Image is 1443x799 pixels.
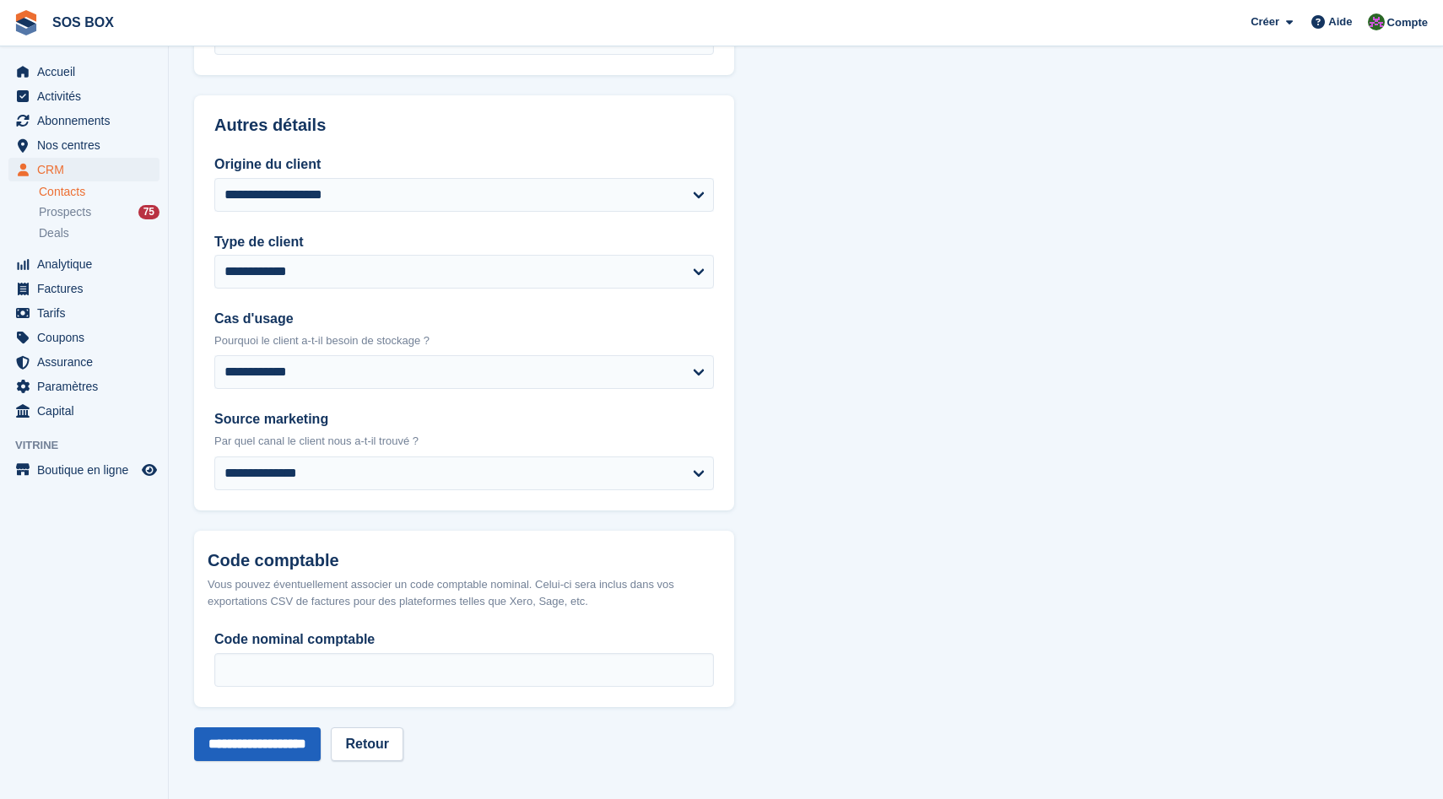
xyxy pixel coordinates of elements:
a: Contacts [39,184,159,200]
span: Créer [1251,13,1279,30]
span: Deals [39,225,69,241]
a: Boutique d'aperçu [139,460,159,480]
label: Cas d'usage [214,309,714,329]
span: Nos centres [37,133,138,157]
div: 75 [138,205,159,219]
a: menu [8,326,159,349]
a: Deals [39,224,159,242]
span: Abonnements [37,109,138,132]
p: Par quel canal le client nous a-t-il trouvé ? [214,433,714,450]
a: Retour [331,727,403,761]
img: stora-icon-8386f47178a22dfd0bd8f6a31ec36ba5ce8667c1dd55bd0f319d3a0aa187defe.svg [14,10,39,35]
div: Vous pouvez éventuellement associer un code comptable nominal. Celui-ci sera inclus dans vos expo... [208,576,721,609]
a: menu [8,60,159,84]
img: ALEXANDRE SOUBIRA [1368,13,1385,30]
a: menu [8,277,159,300]
a: menu [8,84,159,108]
a: menu [8,399,159,423]
span: Aide [1328,13,1352,30]
label: Origine du client [214,154,714,175]
label: Source marketing [214,409,714,429]
span: Accueil [37,60,138,84]
span: Vitrine [15,437,168,454]
span: Capital [37,399,138,423]
a: menu [8,158,159,181]
label: Code nominal comptable [214,629,714,650]
span: Prospects [39,204,91,220]
span: CRM [37,158,138,181]
a: menu [8,375,159,398]
a: SOS BOX [46,8,121,36]
span: Analytique [37,252,138,276]
h2: Autres détails [214,116,714,135]
span: Factures [37,277,138,300]
a: menu [8,109,159,132]
label: Type de client [214,232,714,252]
a: Prospects 75 [39,203,159,221]
h2: Code comptable [208,551,721,570]
span: Activités [37,84,138,108]
a: menu [8,458,159,482]
span: Tarifs [37,301,138,325]
span: Paramètres [37,375,138,398]
a: menu [8,350,159,374]
p: Pourquoi le client a-t-il besoin de stockage ? [214,332,714,349]
span: Boutique en ligne [37,458,138,482]
span: Assurance [37,350,138,374]
span: Coupons [37,326,138,349]
a: menu [8,252,159,276]
a: menu [8,301,159,325]
a: menu [8,133,159,157]
span: Compte [1387,14,1428,31]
